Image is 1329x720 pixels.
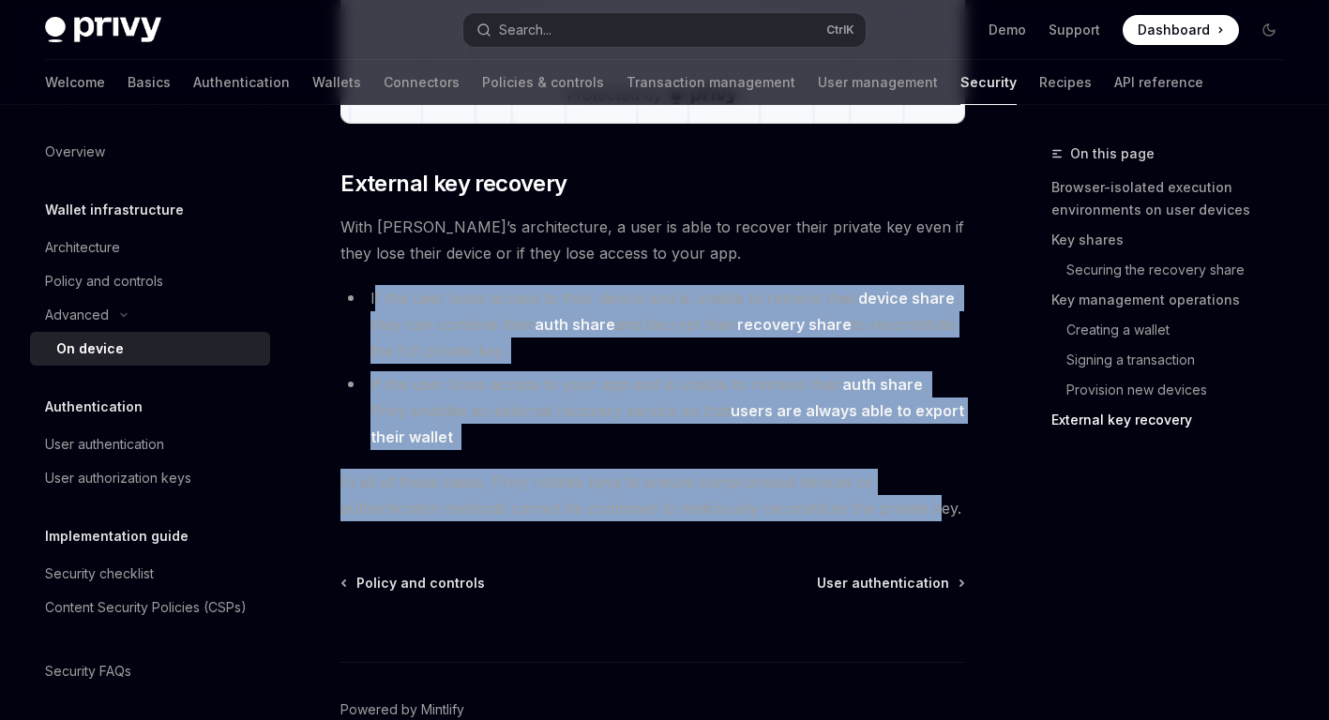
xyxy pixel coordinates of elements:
[30,654,270,688] a: Security FAQs
[45,141,105,163] div: Overview
[30,135,270,169] a: Overview
[340,285,965,364] li: If the user loses access to their device and is unable to retrieve their , they can combine their...
[30,264,270,298] a: Policy and controls
[30,461,270,495] a: User authorization keys
[826,22,854,37] span: Ctrl K
[817,574,963,592] a: User authentication
[30,591,270,624] a: Content Security Policies (CSPs)
[989,21,1026,39] a: Demo
[535,315,615,334] strong: auth share
[842,375,923,394] strong: auth share
[340,214,965,266] span: With [PERSON_NAME]’s architecture, a user is able to recover their private key even if they lose ...
[342,574,485,592] a: Policy and controls
[482,60,604,105] a: Policies & controls
[340,169,566,199] span: External key recovery
[45,304,109,326] div: Advanced
[45,199,184,221] h5: Wallet infrastructure
[1049,21,1100,39] a: Support
[45,17,161,43] img: dark logo
[312,60,361,105] a: Wallets
[818,60,938,105] a: User management
[1138,21,1210,39] span: Dashboard
[627,60,795,105] a: Transaction management
[30,332,270,366] a: On device
[340,469,965,521] span: In all of these cases, Privy rotates keys to ensure compromised devices or authentication methods...
[1051,225,1299,255] a: Key shares
[128,60,171,105] a: Basics
[1066,375,1299,405] a: Provision new devices
[45,467,191,489] div: User authorization keys
[30,231,270,264] a: Architecture
[1066,315,1299,345] a: Creating a wallet
[45,433,164,456] div: User authentication
[340,371,965,450] li: If the user loses access to your app and is unable to retrieve their , Privy enables an external ...
[1051,405,1299,435] a: External key recovery
[1123,15,1239,45] a: Dashboard
[45,270,163,292] div: Policy and controls
[1051,285,1299,315] a: Key management operations
[45,236,120,259] div: Architecture
[45,396,143,418] h5: Authentication
[1066,345,1299,375] a: Signing a transaction
[193,60,290,105] a: Authentication
[960,60,1017,105] a: Security
[1051,172,1299,225] a: Browser-isolated execution environments on user devices
[499,19,551,41] div: Search...
[30,427,270,461] a: User authentication
[1114,60,1203,105] a: API reference
[45,660,131,682] div: Security FAQs
[30,557,270,591] a: Security checklist
[45,525,189,547] h5: Implementation guide
[56,337,124,360] div: On device
[463,13,867,47] button: Search...CtrlK
[1254,15,1284,45] button: Toggle dark mode
[858,289,955,307] strong: device share
[45,60,105,105] a: Welcome
[370,401,964,446] strong: users are always able to export their wallet
[384,60,460,105] a: Connectors
[340,700,464,719] a: Powered by Mintlify
[356,574,485,592] span: Policy and controls
[45,562,154,585] div: Security checklist
[737,315,852,334] strong: recovery share
[1066,255,1299,285] a: Securing the recovery share
[1070,142,1155,165] span: On this page
[45,596,247,619] div: Content Security Policies (CSPs)
[1039,60,1092,105] a: Recipes
[817,574,949,592] span: User authentication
